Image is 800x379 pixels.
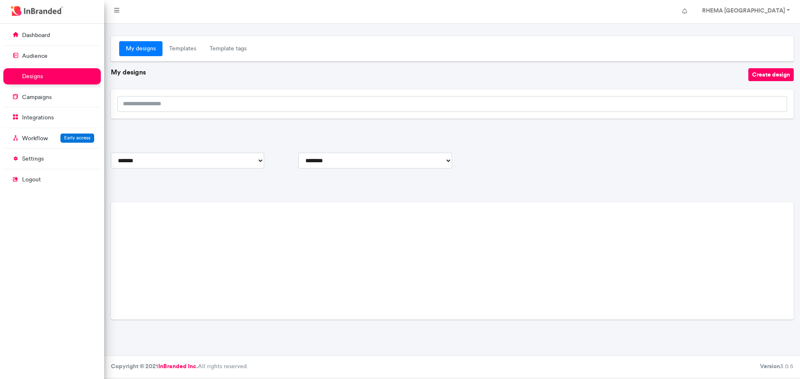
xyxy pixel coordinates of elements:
[162,41,203,56] a: Templates
[22,93,52,102] p: campaigns
[9,4,65,18] img: InBranded Logo
[119,41,162,56] a: My designs
[760,362,780,370] b: Version
[64,135,90,141] span: Early access
[22,176,41,184] p: logout
[3,48,101,64] a: audience
[3,151,101,166] a: settings
[111,362,198,370] strong: Copyright © 2021 .
[22,72,43,81] p: designs
[22,134,48,143] p: Workflow
[158,362,196,370] a: InBranded Inc
[203,41,253,56] a: Template tags
[104,355,800,377] footer: All rights reserved.
[3,109,101,125] a: integrations
[748,68,794,81] button: Create design
[3,68,101,84] a: designs
[22,52,47,60] p: audience
[3,27,101,43] a: dashboard
[22,31,50,40] p: dashboard
[760,362,793,371] div: 3.0.5
[22,155,44,163] p: settings
[694,3,797,20] a: RHEMA [GEOGRAPHIC_DATA]
[111,68,748,76] h6: My designs
[22,114,54,122] p: integrations
[3,130,101,146] a: WorkflowEarly access
[3,89,101,105] a: campaigns
[702,7,785,14] strong: RHEMA [GEOGRAPHIC_DATA]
